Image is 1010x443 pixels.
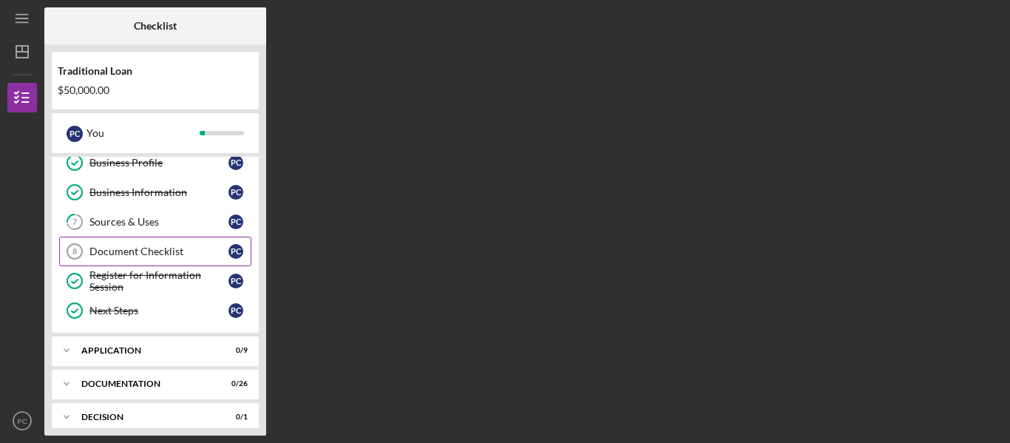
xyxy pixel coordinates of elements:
[228,185,243,200] div: P C
[87,121,200,146] div: You
[228,214,243,229] div: P C
[72,217,78,227] tspan: 7
[89,305,228,317] div: Next Steps
[89,246,228,257] div: Document Checklist
[7,406,37,436] button: PC
[59,177,251,207] a: Business InformationPC
[221,413,248,422] div: 0 / 1
[81,413,211,422] div: Decision
[81,346,211,355] div: Application
[59,296,251,325] a: Next StepsPC
[81,379,211,388] div: Documentation
[228,155,243,170] div: P C
[59,237,251,266] a: 8Document ChecklistPC
[67,126,83,142] div: P C
[221,379,248,388] div: 0 / 26
[72,247,77,256] tspan: 8
[228,274,243,288] div: P C
[17,417,27,425] text: PC
[89,186,228,198] div: Business Information
[59,207,251,237] a: 7Sources & UsesPC
[228,303,243,318] div: P C
[59,148,251,177] a: Business ProfilePC
[89,269,228,293] div: Register for Information Session
[59,266,251,296] a: Register for Information SessionPC
[58,65,253,77] div: Traditional Loan
[89,157,228,169] div: Business Profile
[221,346,248,355] div: 0 / 9
[134,20,177,32] b: Checklist
[228,244,243,259] div: P C
[58,84,253,96] div: $50,000.00
[89,216,228,228] div: Sources & Uses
